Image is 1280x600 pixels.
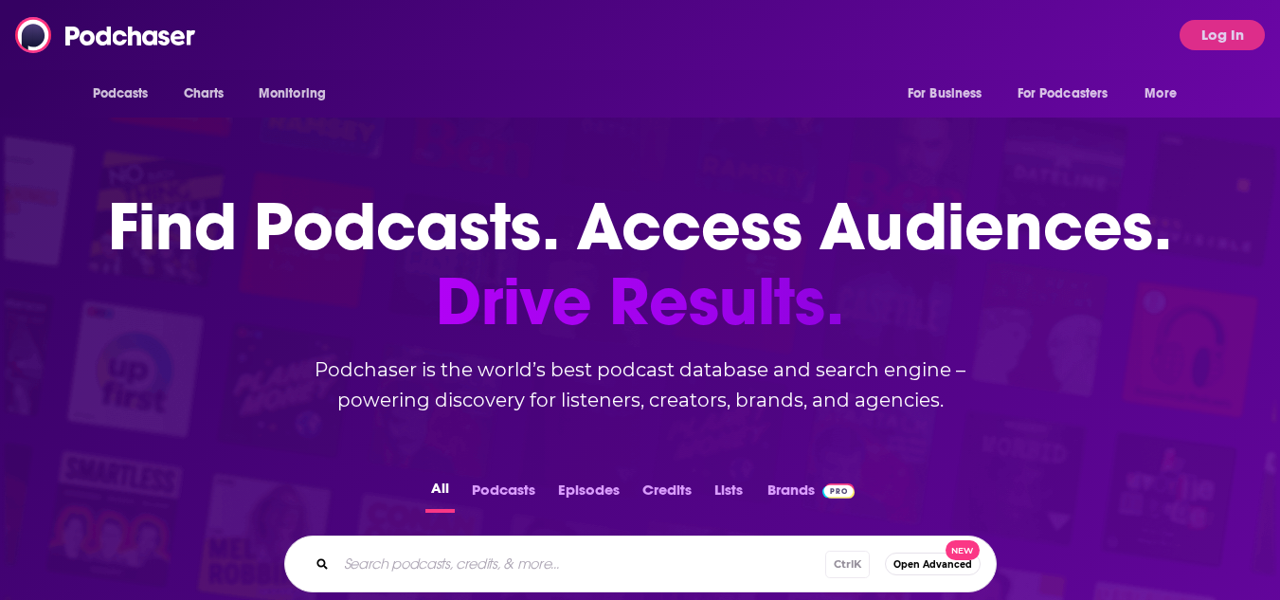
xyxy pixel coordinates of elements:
span: Charts [184,81,225,107]
a: BrandsPodchaser Pro [767,476,856,513]
button: Podcasts [466,476,541,513]
button: open menu [80,76,173,112]
img: Podchaser Pro [822,483,856,499]
button: Open AdvancedNew [885,553,981,575]
h1: Find Podcasts. Access Audiences. [108,190,1172,339]
button: open menu [894,76,1006,112]
input: Search podcasts, credits, & more... [336,549,825,579]
span: New [946,540,980,560]
button: Lists [709,476,748,513]
button: All [425,476,455,513]
span: Podcasts [93,81,149,107]
span: For Podcasters [1018,81,1109,107]
button: Log In [1180,20,1265,50]
button: open menu [1005,76,1136,112]
button: open menu [1131,76,1200,112]
span: For Business [908,81,983,107]
img: Podchaser - Follow, Share and Rate Podcasts [15,17,197,53]
a: Charts [171,76,236,112]
span: More [1145,81,1177,107]
span: Ctrl K [825,551,870,578]
div: Search podcasts, credits, & more... [284,536,997,592]
span: Monitoring [259,81,326,107]
button: open menu [245,76,351,112]
span: Drive Results. [108,264,1172,339]
button: Credits [637,476,697,513]
span: Open Advanced [893,559,972,570]
button: Episodes [552,476,625,513]
h2: Podchaser is the world’s best podcast database and search engine – powering discovery for listene... [261,355,1019,415]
